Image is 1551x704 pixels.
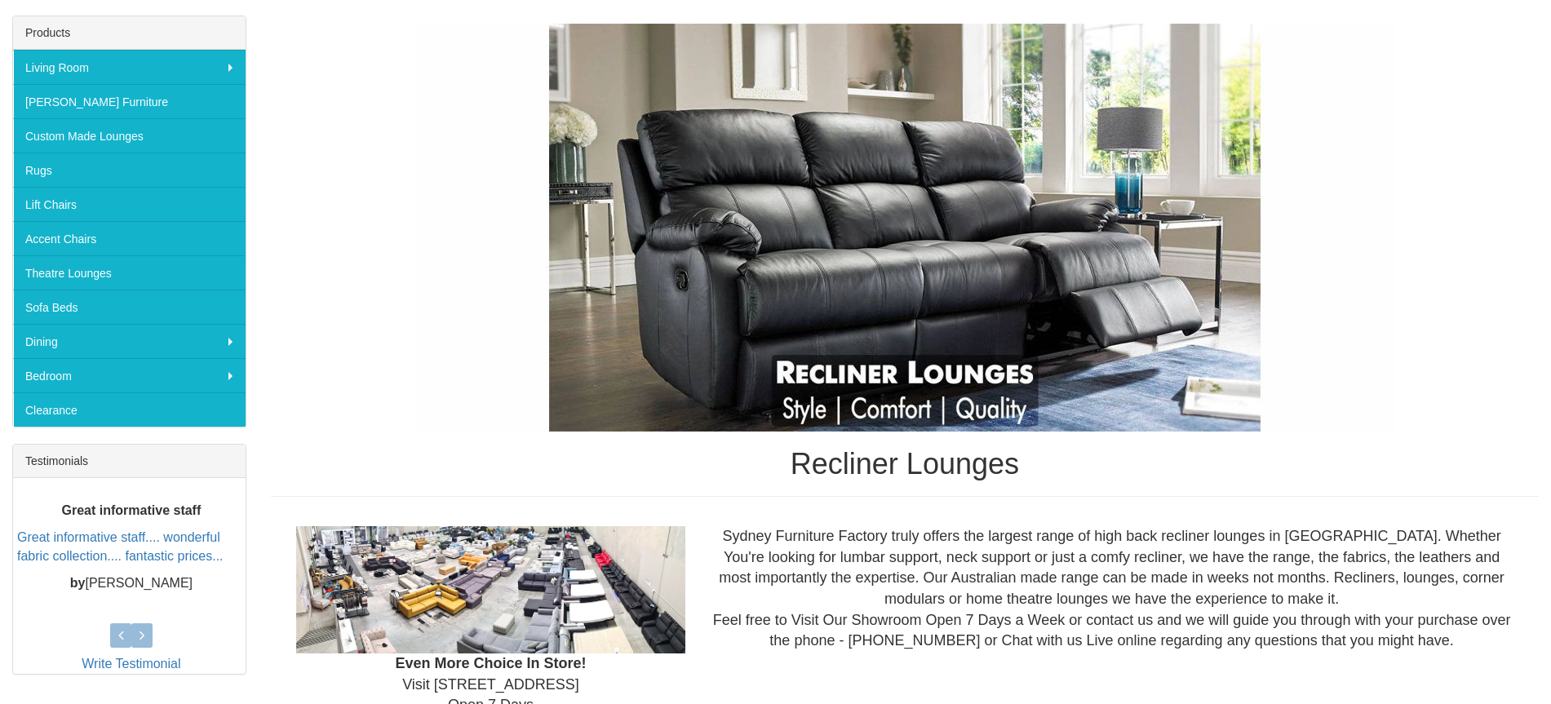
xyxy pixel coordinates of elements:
a: Accent Chairs [13,221,246,255]
a: Rugs [13,153,246,187]
a: Sofa Beds [13,290,246,324]
a: Bedroom [13,358,246,392]
h1: Recliner Lounges [271,448,1539,480]
b: Great informative staff [62,504,202,518]
b: Even More Choice In Store! [395,655,586,671]
a: [PERSON_NAME] Furniture [13,84,246,118]
p: [PERSON_NAME] [17,574,246,593]
img: Recliner Lounges [415,24,1394,432]
a: Theatre Lounges [13,255,246,290]
div: Sydney Furniture Factory truly offers the largest range of high back recliner lounges in [GEOGRAP... [698,526,1526,652]
a: Great informative staff.... wonderful fabric collection.... fantastic prices... [17,530,224,563]
a: Dining [13,324,246,358]
div: Products [13,16,246,50]
div: Testimonials [13,445,246,478]
a: Custom Made Lounges [13,118,246,153]
a: Write Testimonial [82,657,180,671]
a: Clearance [13,392,246,427]
b: by [70,576,86,590]
a: Lift Chairs [13,187,246,221]
a: Living Room [13,50,246,84]
img: Showroom [296,526,685,653]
